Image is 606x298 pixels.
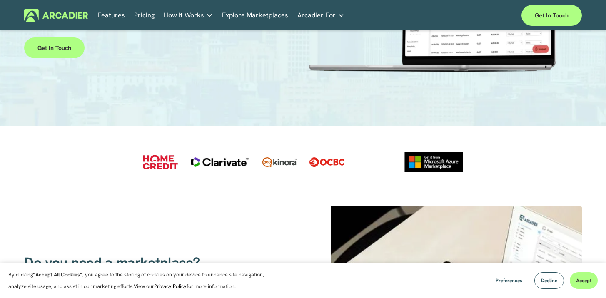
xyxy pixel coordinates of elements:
a: Features [97,9,125,22]
a: Pricing [134,9,155,22]
span: How It Works [164,10,204,21]
button: Preferences [489,272,529,289]
a: Privacy Policy [154,283,187,290]
span: Do you need a marketplace? [24,253,200,271]
span: Arcadier For [297,10,336,21]
a: folder dropdown [297,9,344,22]
strong: “Accept All Cookies” [33,271,82,278]
img: Arcadier [24,9,88,22]
button: Decline [534,272,564,289]
a: folder dropdown [164,9,213,22]
a: Get in touch [24,37,85,58]
a: Explore Marketplaces [222,9,288,22]
p: By clicking , you agree to the storing of cookies on your device to enhance site navigation, anal... [8,269,279,292]
iframe: Chat Widget [564,258,606,298]
a: Get in touch [521,5,582,26]
span: Preferences [496,277,522,284]
span: Decline [541,277,557,284]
